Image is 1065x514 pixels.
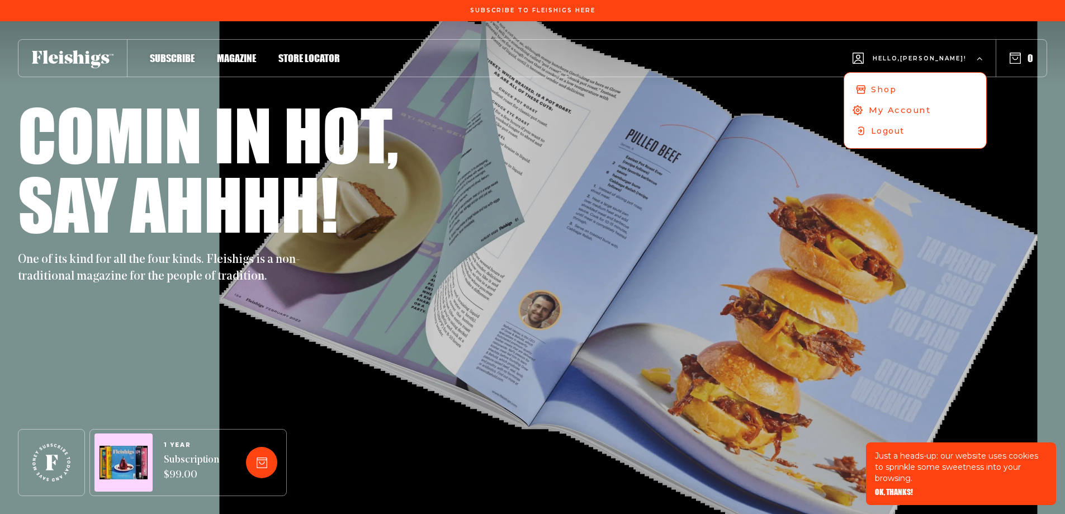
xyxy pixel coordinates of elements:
a: Magazine [217,50,256,65]
button: OK, THANKS! [875,488,913,496]
a: My Account [841,100,990,121]
h1: Say ahhhh! [18,169,338,238]
a: Subscribe To Fleishigs Here [468,7,598,13]
button: 0 [1010,52,1033,64]
a: 1 YEARSubscription $99.00 [164,442,219,483]
span: My Account [869,104,931,116]
p: Just a heads-up: our website uses cookies to sprinkle some sweetness into your browsing. [875,450,1047,484]
a: Shop [844,79,986,100]
span: Hello, [PERSON_NAME] ! [873,54,967,81]
span: Subscribe [150,52,195,64]
span: Logout [871,125,904,137]
span: 1 YEAR [164,442,219,449]
button: Hello,[PERSON_NAME]!ShopMy AccountLogout [853,36,982,81]
a: Store locator [278,50,340,65]
span: Magazine [217,52,256,64]
h1: Comin in hot, [18,100,399,169]
span: Subscribe To Fleishigs Here [470,7,595,14]
span: Store locator [278,52,340,64]
span: Subscription $99.00 [164,453,219,483]
a: Subscribe [150,50,195,65]
a: Logout [844,121,986,142]
p: One of its kind for all the four kinds. Fleishigs is a non-traditional magazine for the people of... [18,252,309,285]
span: Shop [871,84,897,96]
img: Magazines image [100,446,148,480]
